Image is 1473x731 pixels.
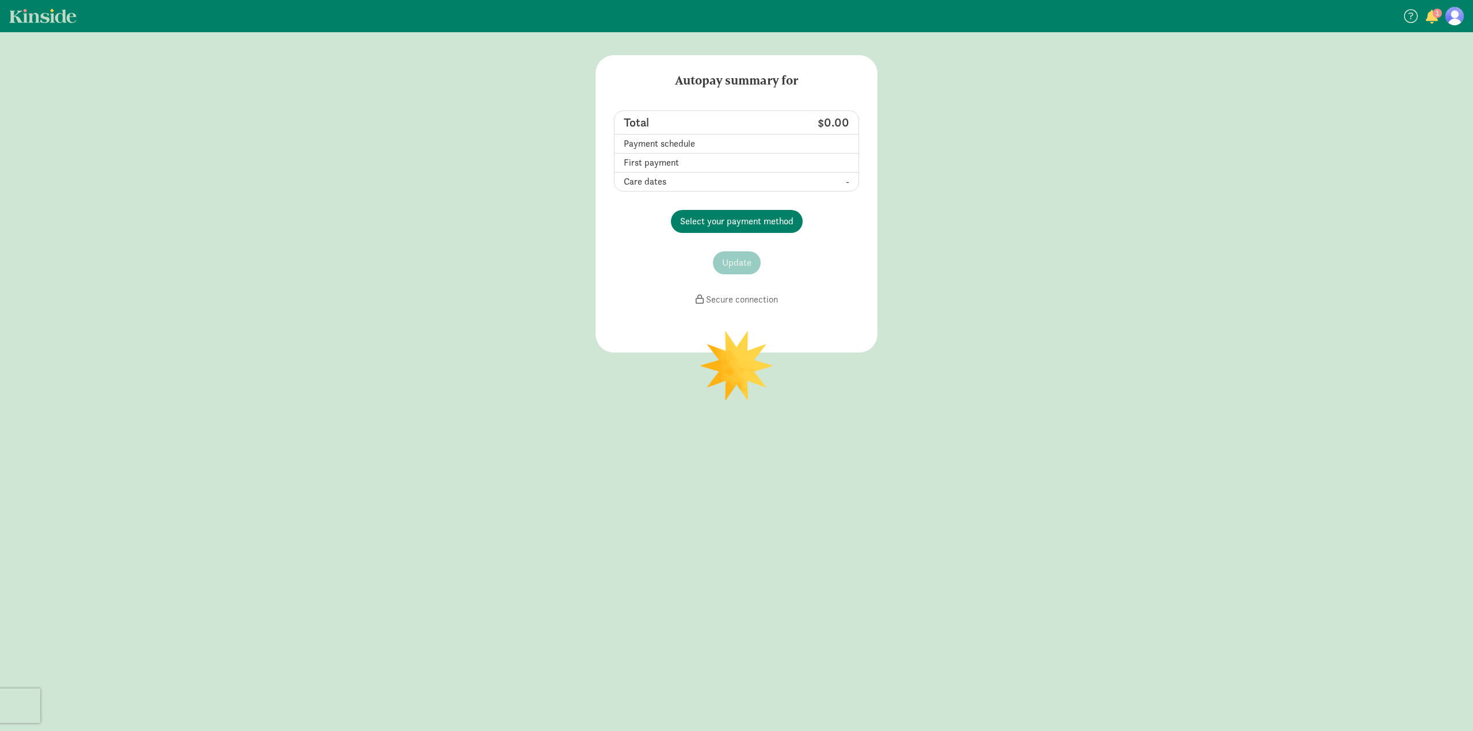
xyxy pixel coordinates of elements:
span: Select your payment method [680,215,793,228]
td: - [765,173,858,191]
button: Update [713,251,761,274]
span: 1 [1433,9,1442,18]
span: Update [722,256,751,270]
button: Select your payment method [671,210,803,233]
h5: Autopay summary for [596,55,877,106]
td: Total [615,111,765,135]
td: Payment schedule [615,135,765,154]
td: Care dates [615,173,765,191]
td: First payment [615,154,765,173]
a: Kinside [9,9,77,23]
td: $0.00 [765,111,858,135]
button: 1 [1424,10,1440,25]
span: Secure connection [706,293,778,305]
